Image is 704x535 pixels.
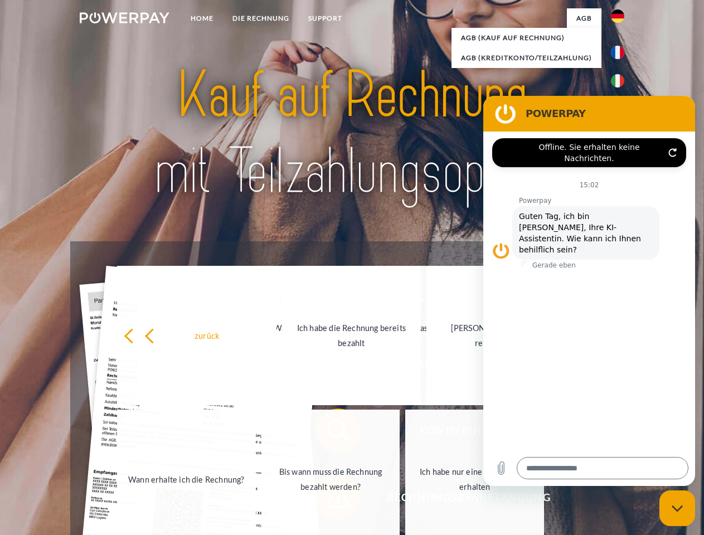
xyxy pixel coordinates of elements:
[181,8,223,28] a: Home
[412,464,537,494] div: Ich habe nur eine Teillieferung erhalten
[451,28,601,48] a: AGB (Kauf auf Rechnung)
[124,328,249,343] div: zurück
[611,46,624,59] img: fr
[299,8,352,28] a: SUPPORT
[483,96,695,486] iframe: Messaging-Fenster
[567,8,601,28] a: agb
[289,320,414,351] div: Ich habe die Rechnung bereits bezahlt
[106,53,598,213] img: title-powerpay_de.svg
[223,8,299,28] a: DIE RECHNUNG
[659,490,695,526] iframe: Schaltfläche zum Öffnen des Messaging-Fensters; Konversation läuft
[124,471,249,487] div: Wann erhalte ich die Rechnung?
[144,328,270,343] div: zurück
[451,48,601,68] a: AGB (Kreditkonto/Teilzahlung)
[611,74,624,87] img: it
[611,9,624,23] img: de
[268,464,394,494] div: Bis wann muss die Rechnung bezahlt werden?
[433,320,559,351] div: [PERSON_NAME] wurde retourniert
[80,12,169,23] img: logo-powerpay-white.svg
